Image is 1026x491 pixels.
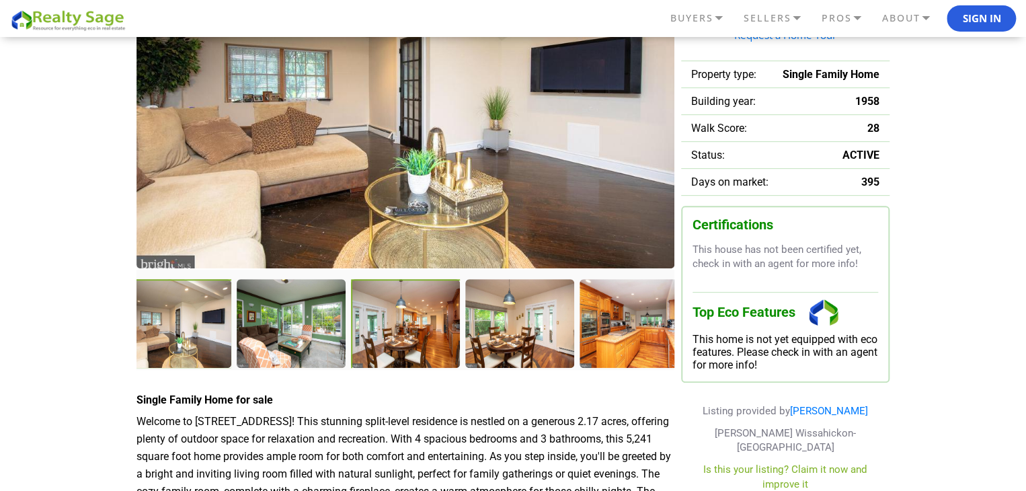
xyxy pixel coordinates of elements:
[861,176,879,188] span: 395
[947,5,1016,32] button: Sign In
[842,149,879,161] span: ACTIVE
[691,68,756,81] span: Property type:
[855,95,879,108] span: 1958
[691,30,879,40] a: Request a Home Tour
[10,8,131,32] img: REALTY SAGE
[740,7,818,30] a: SELLERS
[691,149,725,161] span: Status:
[878,7,947,30] a: ABOUT
[693,292,878,333] h3: Top Eco Features
[703,405,868,417] span: Listing provided by
[703,463,867,490] a: Is this your listing? Claim it now and improve it
[693,333,878,371] div: This home is not yet equipped with eco features. Please check in with an agent for more info!
[691,176,768,188] span: Days on market:
[715,427,856,453] span: [PERSON_NAME] Wissahickon-[GEOGRAPHIC_DATA]
[691,95,756,108] span: Building year:
[783,68,879,81] span: Single Family Home
[818,7,878,30] a: PROS
[693,217,878,233] h3: Certifications
[867,122,879,135] span: 28
[666,7,740,30] a: BUYERS
[136,393,674,406] h4: Single Family Home for sale
[790,405,868,417] a: [PERSON_NAME]
[691,122,747,135] span: Walk Score:
[693,243,878,272] p: This house has not been certified yet, check in with an agent for more info!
